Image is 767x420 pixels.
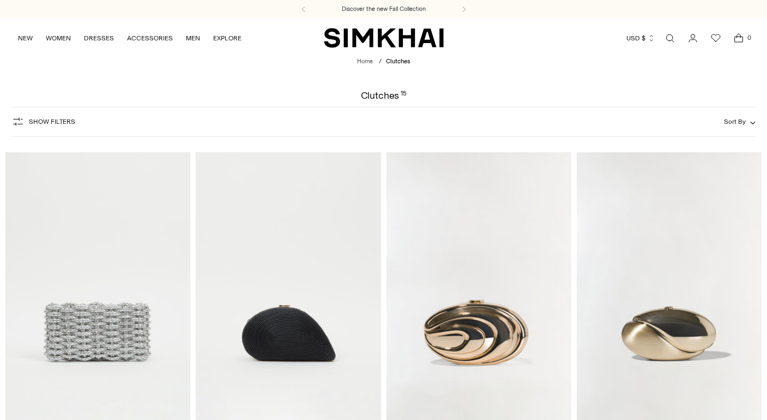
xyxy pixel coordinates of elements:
[386,58,410,65] span: Clutches
[659,27,681,49] a: Open search modal
[682,27,704,49] a: Go to the account page
[724,118,746,125] span: Sort By
[11,113,75,130] button: Show Filters
[379,57,382,67] div: /
[213,26,241,50] a: EXPLORE
[186,26,200,50] a: MEN
[357,57,410,67] nav: breadcrumbs
[18,26,33,50] a: NEW
[357,58,373,65] a: Home
[46,26,71,50] a: WOMEN
[361,91,407,100] h1: Clutches
[84,26,114,50] a: DRESSES
[626,26,655,50] button: USD $
[705,27,727,49] a: Wishlist
[127,26,173,50] a: ACCESSORIES
[744,33,754,43] span: 0
[324,27,444,49] a: SIMKHAI
[342,5,426,14] a: Discover the new Fall Collection
[728,27,750,49] a: Open cart modal
[29,118,75,125] span: Show Filters
[401,91,407,100] div: 15
[724,116,756,128] button: Sort By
